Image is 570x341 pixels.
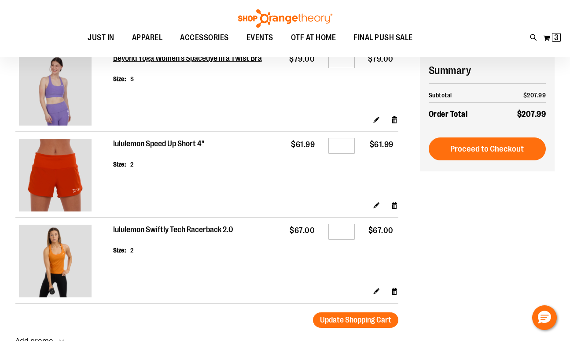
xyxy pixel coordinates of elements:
img: Shop Orangetheory [237,9,334,28]
a: lululemon Swiftly Tech Racerback 2.0 [113,225,235,235]
img: Beyond Yoga Women's Spacedye in a Twist Bra [19,53,92,126]
dd: 2 [130,246,134,255]
a: EVENTS [238,28,282,48]
a: Remove item [391,200,398,210]
span: FINAL PUSH SALE [353,28,413,48]
span: JUST IN [88,28,114,48]
button: Update Shopping Cart [313,312,398,328]
a: APPAREL [123,28,172,48]
a: Beyond Yoga Women's Spacedye in a Twist Bra [19,53,110,128]
dt: Size [113,160,126,169]
a: JUST IN [79,28,123,48]
a: OTF AT HOME [282,28,345,48]
span: Proceed to Checkout [450,144,524,154]
a: Remove item [391,286,398,296]
dt: Size [113,246,126,255]
img: lululemon Swiftly Tech Racerback 2.0 [19,225,92,297]
span: $67.00 [290,226,315,235]
dd: 2 [130,160,134,169]
dd: S [130,74,134,83]
button: Proceed to Checkout [429,137,546,160]
a: Remove item [391,115,398,124]
span: ACCESSORIES [180,28,229,48]
span: $61.99 [291,140,315,149]
span: $67.00 [368,226,393,235]
span: $79.00 [289,55,315,63]
a: lululemon Speed Up Short 4" [19,139,110,214]
span: $207.99 [523,92,546,99]
span: $61.99 [370,140,393,149]
a: ACCESSORIES [171,28,238,48]
span: $79.00 [368,55,393,63]
span: APPAREL [132,28,163,48]
span: Update Shopping Cart [320,315,391,324]
span: OTF AT HOME [291,28,336,48]
span: $207.99 [517,110,546,119]
h2: Summary [429,63,546,78]
img: lululemon Speed Up Short 4" [19,139,92,211]
a: lululemon Speed Up Short 4" [113,139,205,149]
strong: Order Total [429,107,468,120]
th: Subtotal [429,88,499,103]
a: lululemon Swiftly Tech Racerback 2.0 [19,225,110,300]
a: Beyond Yoga Women's Spacedye in a Twist Bra [113,54,263,63]
dt: Size [113,74,126,83]
a: FINAL PUSH SALE [345,28,422,48]
button: Hello, have a question? Let’s chat. [532,305,557,330]
span: 3 [554,33,559,42]
span: EVENTS [246,28,273,48]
